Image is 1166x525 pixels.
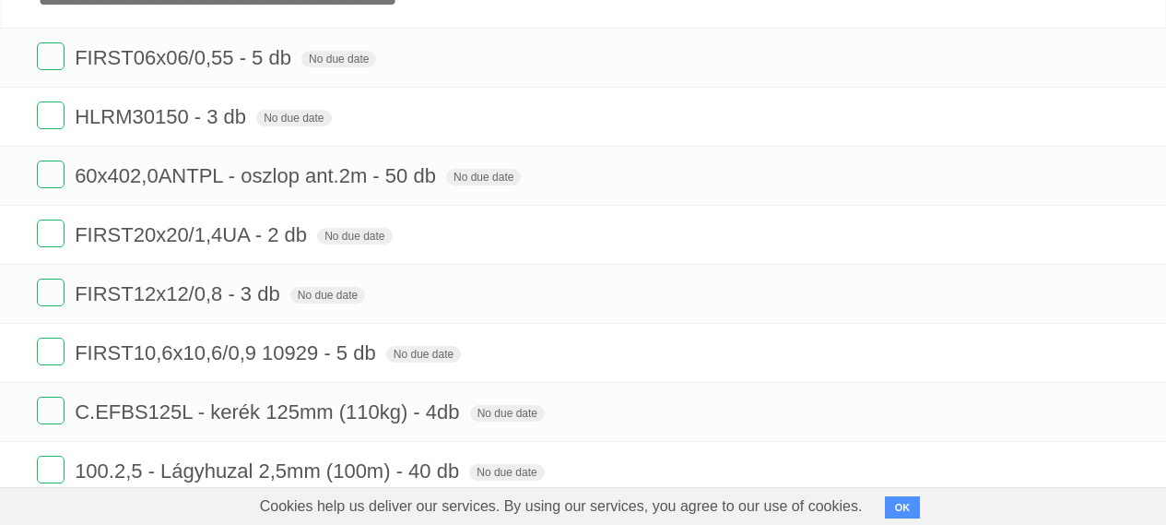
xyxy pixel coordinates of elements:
label: Done [37,338,65,365]
label: Done [37,42,65,70]
label: Done [37,161,65,188]
span: C.EFBS125L - kerék 125mm (110kg) - 4db [75,400,464,424]
button: OK [885,496,921,519]
span: No due date [290,287,365,304]
label: Done [37,279,65,306]
span: FIRST12x12/0,8 - 3 db [75,282,285,305]
span: No due date [469,464,544,481]
span: No due date [256,110,331,126]
label: Done [37,397,65,424]
span: 100.2,5 - Lágyhuzal 2,5mm (100m) - 40 db [75,459,464,483]
span: Cookies help us deliver our services. By using our services, you agree to our use of cookies. [241,488,881,525]
span: 60x402,0ANTPL - oszlop ant.2m - 50 db [75,164,441,187]
span: FIRST10,6x10,6/0,9 10929 - 5 db [75,341,381,364]
span: No due date [301,51,376,67]
label: Done [37,220,65,247]
label: Done [37,456,65,483]
label: Done [37,101,65,129]
span: No due date [446,169,521,185]
span: FIRST06x06/0,55 - 5 db [75,46,296,69]
span: No due date [317,228,392,245]
span: FIRST20x20/1,4UA - 2 db [75,223,312,246]
span: No due date [470,405,545,422]
span: No due date [386,346,461,363]
span: HLRM30150 - 3 db [75,105,251,128]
